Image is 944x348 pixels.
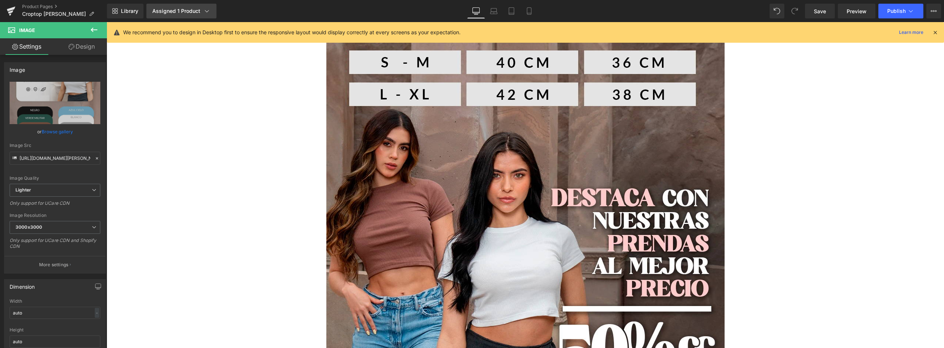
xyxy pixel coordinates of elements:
button: Publish [878,4,923,18]
span: Image [19,27,35,33]
input: auto [10,307,100,319]
div: - [95,308,99,318]
input: Link [10,152,100,165]
b: Lighter [15,187,31,193]
a: Mobile [520,4,538,18]
div: Only support for UCare CDN [10,200,100,211]
div: Image Resolution [10,213,100,218]
div: Image [10,63,25,73]
p: We recommend you to design in Desktop first to ensure the responsive layout would display correct... [123,28,461,36]
a: Browse gallery [42,125,73,138]
button: Redo [787,4,802,18]
b: 3000x3000 [15,224,42,230]
div: Dimension [10,280,35,290]
div: Image Src [10,143,100,148]
button: More [926,4,941,18]
div: or [10,128,100,136]
div: Only support for UCare CDN and Shopify CDN [10,238,100,254]
span: Preview [847,7,867,15]
span: Library [121,8,138,14]
span: Save [814,7,826,15]
div: Image Quality [10,176,100,181]
button: Undo [770,4,784,18]
a: Preview [838,4,875,18]
p: More settings [39,261,69,268]
a: Design [55,38,108,55]
span: Publish [887,8,906,14]
div: Assigned 1 Product [152,7,211,15]
a: Tablet [503,4,520,18]
div: Width [10,299,100,304]
a: New Library [107,4,143,18]
a: Product Pages [22,4,107,10]
a: Learn more [896,28,926,37]
button: More settings [4,256,105,273]
div: Height [10,327,100,333]
a: Laptop [485,4,503,18]
span: Croptop [PERSON_NAME] [22,11,86,17]
a: Desktop [467,4,485,18]
input: auto [10,335,100,348]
